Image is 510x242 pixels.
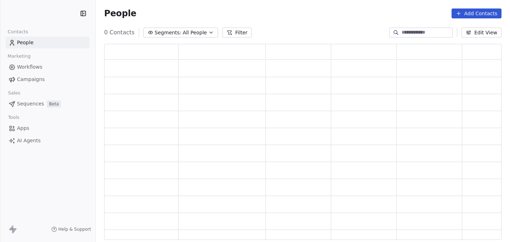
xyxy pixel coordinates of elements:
span: AI Agents [17,137,41,144]
span: Tools [5,112,22,123]
span: People [17,39,34,46]
a: SequencesBeta [6,98,90,110]
a: Apps [6,122,90,134]
button: Edit View [461,28,501,38]
span: 0 Contacts [104,28,135,37]
span: Segments: [155,29,181,36]
button: Add Contacts [452,8,501,18]
span: Campaigns [17,76,45,83]
span: Sales [5,88,23,98]
span: Beta [47,100,61,108]
button: Filter [222,28,252,38]
span: Apps [17,125,29,132]
span: All People [183,29,207,36]
a: AI Agents [6,135,90,146]
a: Campaigns [6,74,90,85]
span: Workflows [17,63,42,71]
span: Help & Support [58,226,91,232]
span: Marketing [5,51,34,62]
a: People [6,37,90,48]
span: Contacts [5,27,31,37]
a: Help & Support [51,226,91,232]
span: Sequences [17,100,44,108]
a: Workflows [6,61,90,73]
span: People [104,8,136,19]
